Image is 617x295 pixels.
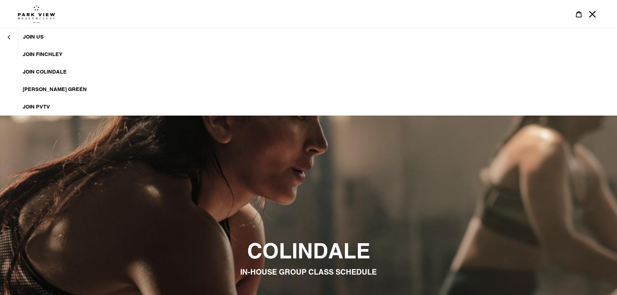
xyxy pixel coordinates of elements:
button: Menu [586,7,599,21]
h2: COLINDALE [132,239,485,264]
span: JOIN FINCHLEY [23,51,63,58]
span: JOIN PVTV [23,104,50,110]
span: [PERSON_NAME] Green [23,86,87,93]
span: IN-HOUSE GROUP CLASS SCHEDULE [240,267,377,276]
img: Park view health clubs is a gym near you. [18,5,55,23]
span: JOIN Colindale [23,69,67,75]
span: JOIN US [23,34,44,40]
